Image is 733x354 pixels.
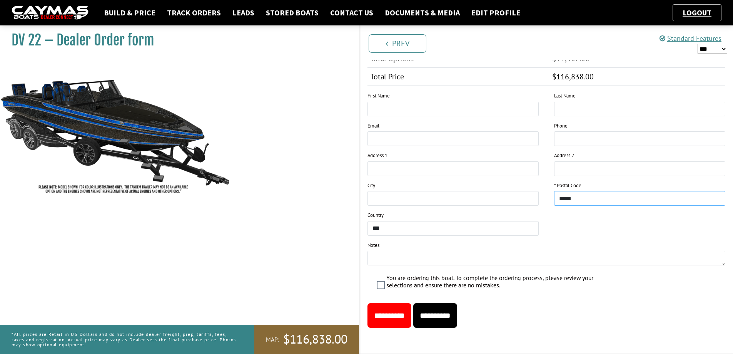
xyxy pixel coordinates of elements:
[163,8,225,18] a: Track Orders
[554,92,576,100] label: Last Name
[326,8,377,18] a: Contact Us
[468,8,524,18] a: Edit Profile
[552,72,594,82] span: $116,838.00
[266,336,279,344] span: MAP:
[100,8,159,18] a: Build & Price
[660,34,721,43] a: Standard Features
[386,274,595,291] label: You are ordering this boat. To complete the ordering process, please review your selections and e...
[554,182,581,190] label: * Postal Code
[12,328,237,351] p: *All prices are Retail in US Dollars and do not include dealer freight, prep, tariffs, fees, taxe...
[12,6,88,20] img: caymas-dealer-connect-2ed40d3bc7270c1d8d7ffb4b79bf05adc795679939227970def78ec6f6c03838.gif
[367,68,549,86] td: Total Price
[367,152,387,159] label: Address 1
[554,122,568,130] label: Phone
[262,8,322,18] a: Stored Boats
[367,242,379,249] label: Notes
[229,8,258,18] a: Leads
[679,8,715,17] a: Logout
[254,325,359,354] a: MAP:$116,838.00
[369,34,426,53] a: Prev
[367,92,390,100] label: First Name
[12,32,340,49] h1: DV 22 – Dealer Order form
[554,152,574,159] label: Address 2
[367,211,384,219] label: Country
[283,331,347,347] span: $116,838.00
[367,122,379,130] label: Email
[367,182,375,190] label: City
[381,8,464,18] a: Documents & Media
